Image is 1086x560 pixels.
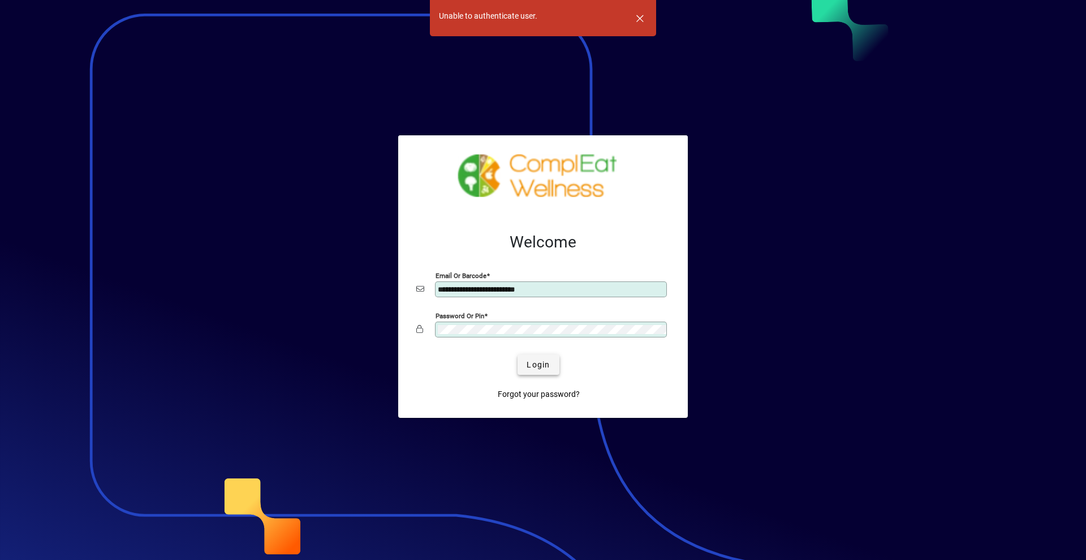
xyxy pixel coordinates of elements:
a: Forgot your password? [493,384,584,404]
button: Dismiss [626,5,653,32]
mat-label: Email or Barcode [436,272,486,280]
span: Login [527,359,550,371]
span: Forgot your password? [498,388,580,400]
h2: Welcome [416,233,670,252]
div: Unable to authenticate user. [439,10,537,22]
button: Login [518,354,559,375]
mat-label: Password or Pin [436,312,484,320]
